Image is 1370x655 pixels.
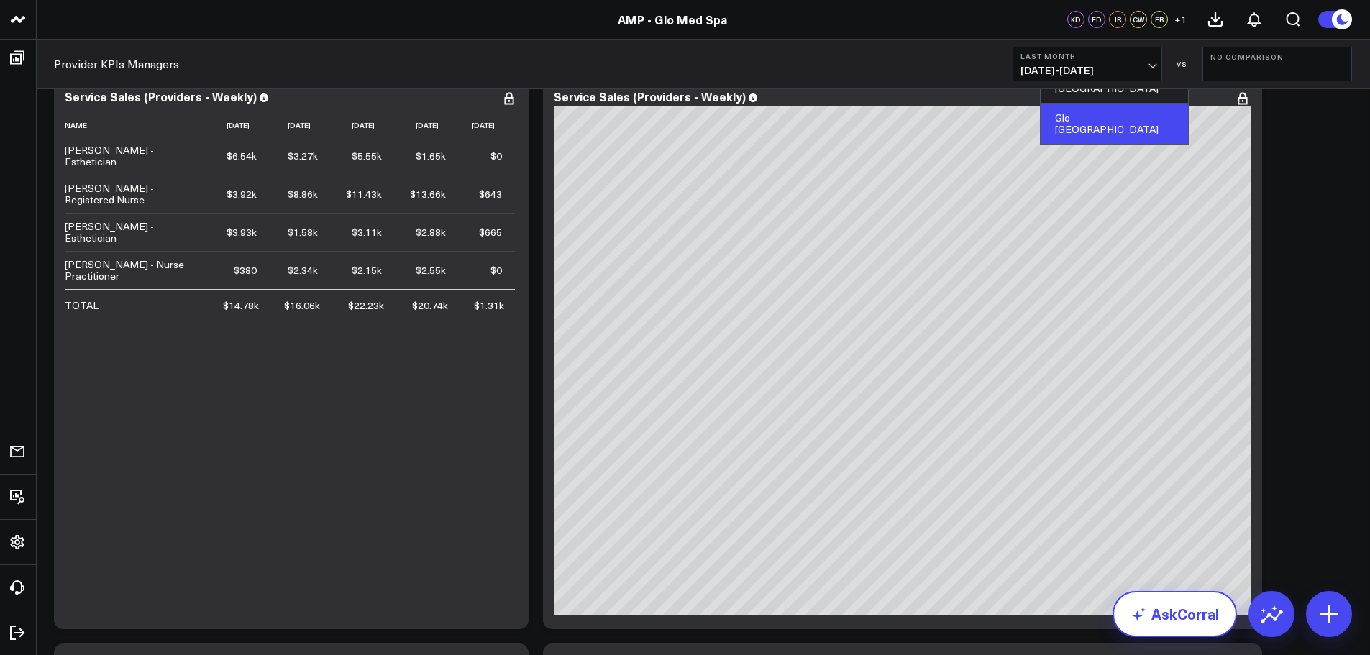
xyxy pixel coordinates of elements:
[416,149,446,163] div: $1.65k
[288,263,318,278] div: $2.34k
[227,225,257,239] div: $3.93k
[65,175,209,213] td: [PERSON_NAME] - Registered Nurse
[618,12,727,27] a: AMP - Glo Med Spa
[348,298,384,313] div: $22.23k
[288,149,318,163] div: $3.27k
[416,225,446,239] div: $2.88k
[1020,65,1154,76] span: [DATE] - [DATE]
[209,114,270,137] th: [DATE]
[352,149,382,163] div: $5.55k
[1088,11,1105,28] div: FD
[352,225,382,239] div: $3.11k
[65,114,209,137] th: Name
[65,88,257,104] div: Service Sales (Providers - Weekly)
[227,187,257,201] div: $3.92k
[1013,47,1162,81] button: Last Month[DATE]-[DATE]
[1151,11,1168,28] div: EB
[227,149,257,163] div: $6.54k
[479,225,502,239] div: $665
[346,187,382,201] div: $11.43k
[1113,591,1237,637] a: AskCorral
[352,263,382,278] div: $2.15k
[270,114,331,137] th: [DATE]
[490,263,502,278] div: $0
[1020,52,1154,60] b: Last Month
[1067,11,1084,28] div: KD
[65,137,209,175] td: [PERSON_NAME] - Esthetician
[474,298,504,313] div: $1.31k
[1174,14,1187,24] span: + 1
[1041,104,1188,144] div: Glo - [GEOGRAPHIC_DATA]
[65,298,99,313] div: TOTAL
[54,56,179,72] a: Provider KPIs Managers
[490,149,502,163] div: $0
[459,114,515,137] th: [DATE]
[288,187,318,201] div: $8.86k
[416,263,446,278] div: $2.55k
[1130,11,1147,28] div: CW
[1172,11,1189,28] button: +1
[65,213,209,251] td: [PERSON_NAME] - Esthetician
[1202,47,1352,81] button: No Comparison
[395,114,459,137] th: [DATE]
[65,251,209,289] td: [PERSON_NAME] - Nurse Practitioner
[412,298,448,313] div: $20.74k
[1210,52,1344,61] b: No Comparison
[554,88,746,104] div: Service Sales (Providers - Weekly)
[479,187,502,201] div: $643
[1169,60,1195,68] div: VS
[284,298,320,313] div: $16.06k
[1109,11,1126,28] div: JR
[234,263,257,278] div: $380
[288,225,318,239] div: $1.58k
[4,620,32,646] a: Log Out
[223,298,259,313] div: $14.78k
[331,114,395,137] th: [DATE]
[410,187,446,201] div: $13.66k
